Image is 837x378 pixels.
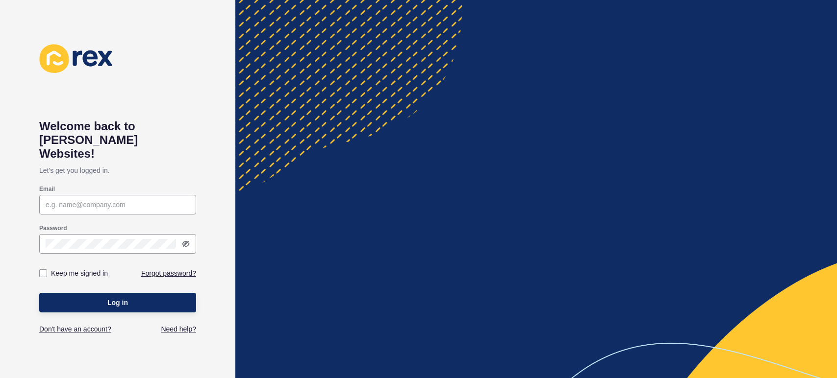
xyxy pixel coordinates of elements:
[51,268,108,278] label: Keep me signed in
[39,161,196,180] p: Let's get you logged in.
[39,324,111,334] a: Don't have an account?
[39,119,196,161] h1: Welcome back to [PERSON_NAME] Websites!
[39,293,196,312] button: Log in
[39,224,67,232] label: Password
[161,324,196,334] a: Need help?
[141,268,196,278] a: Forgot password?
[46,200,190,210] input: e.g. name@company.com
[39,185,55,193] label: Email
[107,298,128,307] span: Log in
